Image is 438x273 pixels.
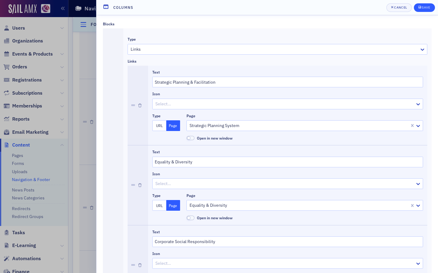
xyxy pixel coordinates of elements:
button: URL [152,120,166,131]
div: Cancel [394,6,407,9]
div: Icon [152,251,160,256]
h4: Columns [113,5,133,10]
div: Type [152,193,161,198]
span: Open in new window [197,215,233,220]
span: Open in new window [197,136,233,140]
button: URL [152,200,166,211]
div: Text [152,230,160,234]
button: Save [414,3,435,12]
span: Open in new window [186,216,194,220]
div: Type [128,37,136,42]
div: Page [186,114,195,118]
div: Blocks [103,22,114,26]
button: Page [166,200,180,211]
div: Links [128,59,136,64]
div: Icon [152,92,160,96]
div: Save [422,6,430,9]
div: Text [152,70,160,75]
div: Icon [152,172,160,176]
div: Type [152,114,161,118]
span: Open in new window [186,136,194,140]
button: Cancel [386,3,412,12]
div: Page [186,193,195,198]
button: Page [166,120,180,131]
div: Text [152,150,160,154]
